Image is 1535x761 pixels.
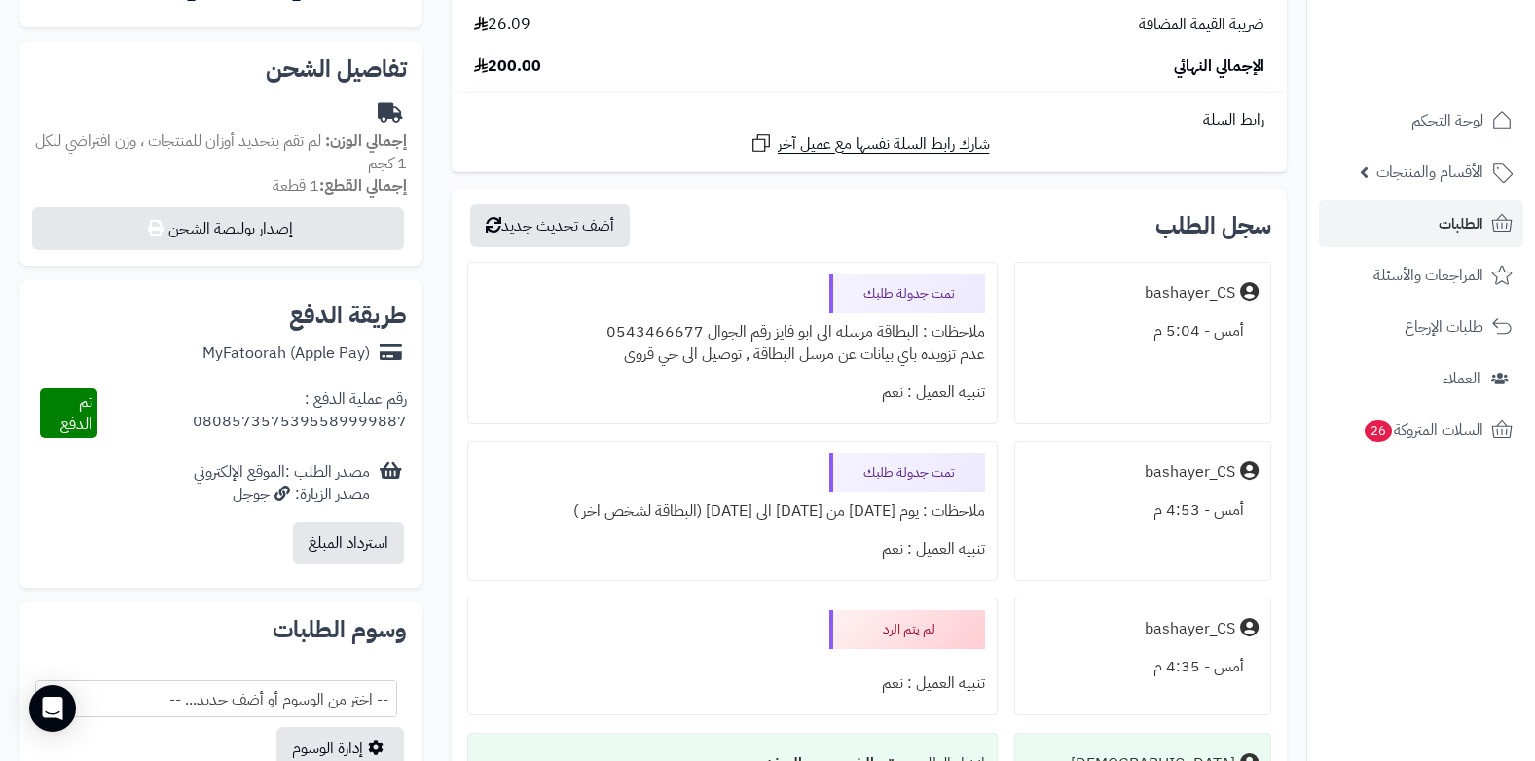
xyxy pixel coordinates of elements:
[35,680,397,717] span: -- اختر من الوسوم أو أضف جديد... --
[480,530,985,568] div: تنبيه العميل : نعم
[1363,417,1483,444] span: السلات المتروكة
[1139,14,1264,36] span: ضريبة القيمة المضافة
[480,492,985,530] div: ملاحظات : يوم [DATE] من [DATE] الى [DATE] (البطاقة لشخص اخر )
[1027,648,1259,686] div: أمس - 4:35 م
[1405,313,1483,341] span: طلبات الإرجاع
[319,174,407,198] strong: إجمالي القطع:
[778,133,990,156] span: شارك رابط السلة نفسها مع عميل آخر
[35,57,407,81] h2: تفاصيل الشحن
[1145,282,1235,305] div: bashayer_CS
[829,610,985,649] div: لم يتم الرد
[1155,214,1271,237] h3: سجل الطلب
[60,390,92,436] span: تم الدفع
[1439,210,1483,237] span: الطلبات
[29,685,76,732] div: Open Intercom Messenger
[194,484,370,506] div: مصدر الزيارة: جوجل
[1027,491,1259,529] div: أمس - 4:53 م
[1145,618,1235,640] div: bashayer_CS
[325,129,407,153] strong: إجمالي الوزن:
[480,313,985,374] div: ملاحظات : البطاقة مرسله الى ابو فايز رقم الجوال 0543466677 عدم تزويده باي بيانات عن مرسل البطاقة ...
[36,681,396,718] span: -- اختر من الوسوم أو أضف جديد... --
[1319,97,1523,144] a: لوحة التحكم
[1403,19,1517,60] img: logo-2.png
[474,55,541,78] span: 200.00
[1174,55,1264,78] span: الإجمالي النهائي
[35,129,407,175] span: لم تقم بتحديد أوزان للمنتجات ، وزن افتراضي للكل 1 كجم
[289,304,407,327] h2: طريقة الدفع
[293,522,404,564] button: استرداد المبلغ
[480,374,985,412] div: تنبيه العميل : نعم
[32,207,404,250] button: إصدار بوليصة الشحن
[1443,365,1480,392] span: العملاء
[1319,304,1523,350] a: طلبات الإرجاع
[749,131,990,156] a: شارك رابط السلة نفسها مع عميل آخر
[1319,407,1523,453] a: السلات المتروكة26
[1376,159,1483,186] span: الأقسام والمنتجات
[273,174,407,198] small: 1 قطعة
[35,618,407,641] h2: وسوم الطلبات
[1364,419,1394,443] span: 26
[1411,107,1483,134] span: لوحة التحكم
[1319,200,1523,247] a: الطلبات
[194,461,370,506] div: مصدر الطلب :الموقع الإلكتروني
[474,14,530,36] span: 26.09
[480,665,985,703] div: تنبيه العميل : نعم
[829,274,985,313] div: تمت جدولة طلبك
[1027,312,1259,350] div: أمس - 5:04 م
[97,388,407,439] div: رقم عملية الدفع : 0808573575395589999887
[1319,355,1523,402] a: العملاء
[1145,461,1235,484] div: bashayer_CS
[202,343,370,365] div: MyFatoorah (Apple Pay)
[829,453,985,492] div: تمت جدولة طلبك
[470,204,630,247] button: أضف تحديث جديد
[459,109,1279,131] div: رابط السلة
[1373,262,1483,289] span: المراجعات والأسئلة
[1319,252,1523,299] a: المراجعات والأسئلة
